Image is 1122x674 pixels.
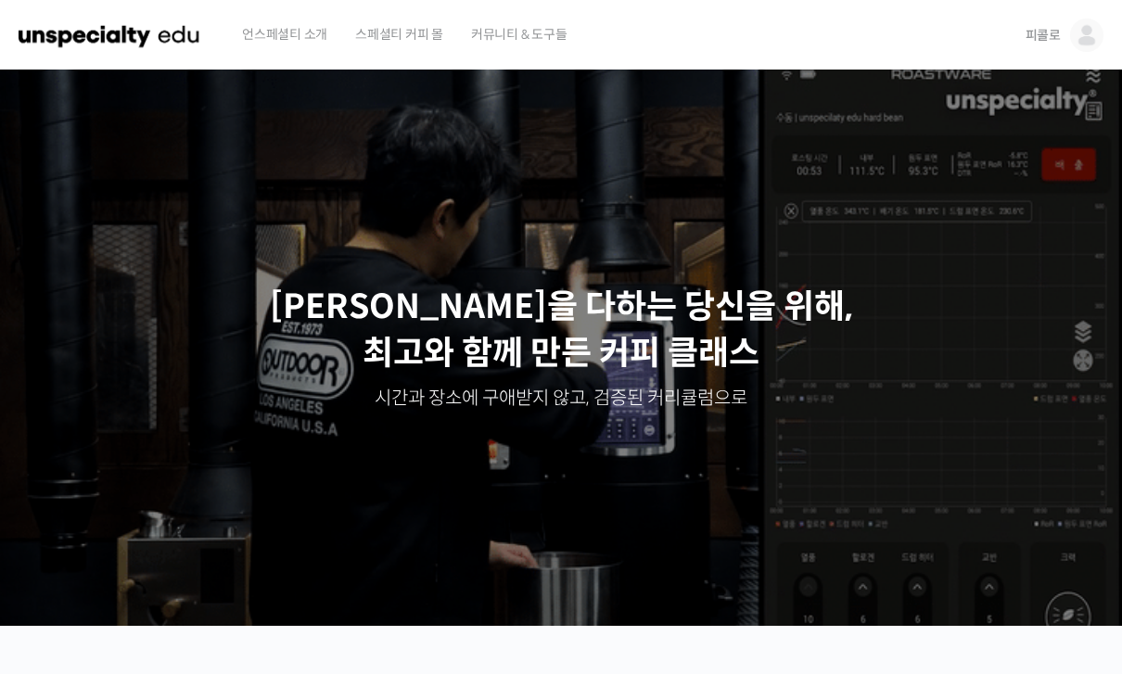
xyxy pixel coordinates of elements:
[19,386,1103,412] p: 시간과 장소에 구애받지 않고, 검증된 커리큘럼으로
[1026,27,1061,44] span: 피콜로
[19,284,1103,377] p: [PERSON_NAME]을 다하는 당신을 위해, 최고와 함께 만든 커피 클래스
